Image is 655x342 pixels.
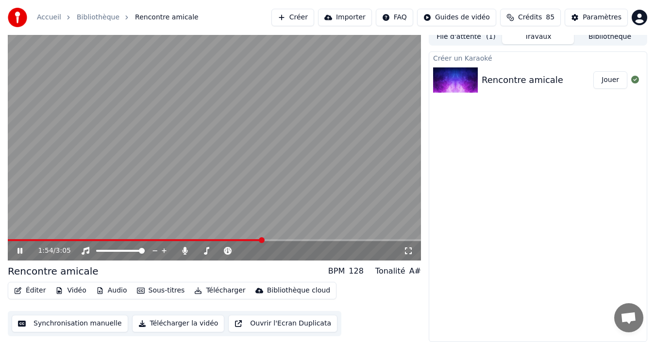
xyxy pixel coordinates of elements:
[546,13,554,22] span: 85
[482,73,563,87] div: Rencontre amicale
[37,13,199,22] nav: breadcrumb
[51,284,90,297] button: Vidéo
[135,13,199,22] span: Rencontre amicale
[271,9,314,26] button: Créer
[502,30,574,44] button: Travaux
[614,303,643,332] a: Ouvrir le chat
[430,30,502,44] button: File d'attente
[56,246,71,256] span: 3:05
[8,264,99,278] div: Rencontre amicale
[37,13,61,22] a: Accueil
[376,9,413,26] button: FAQ
[349,265,364,277] div: 128
[133,284,189,297] button: Sous-titres
[10,284,50,297] button: Éditer
[92,284,131,297] button: Audio
[77,13,119,22] a: Bibliothèque
[318,9,372,26] button: Importer
[583,13,621,22] div: Paramètres
[409,265,421,277] div: A#
[593,71,627,89] button: Jouer
[417,9,496,26] button: Guides de vidéo
[132,315,225,332] button: Télécharger la vidéo
[328,265,345,277] div: BPM
[38,246,61,256] div: /
[486,32,496,42] span: ( 1 )
[574,30,646,44] button: Bibliothèque
[38,246,53,256] span: 1:54
[8,8,27,27] img: youka
[190,284,249,297] button: Télécharger
[429,52,647,64] div: Créer un Karaoké
[500,9,561,26] button: Crédits85
[12,315,128,332] button: Synchronisation manuelle
[518,13,542,22] span: Crédits
[228,315,337,332] button: Ouvrir l'Ecran Duplicata
[375,265,405,277] div: Tonalité
[267,286,330,295] div: Bibliothèque cloud
[565,9,628,26] button: Paramètres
